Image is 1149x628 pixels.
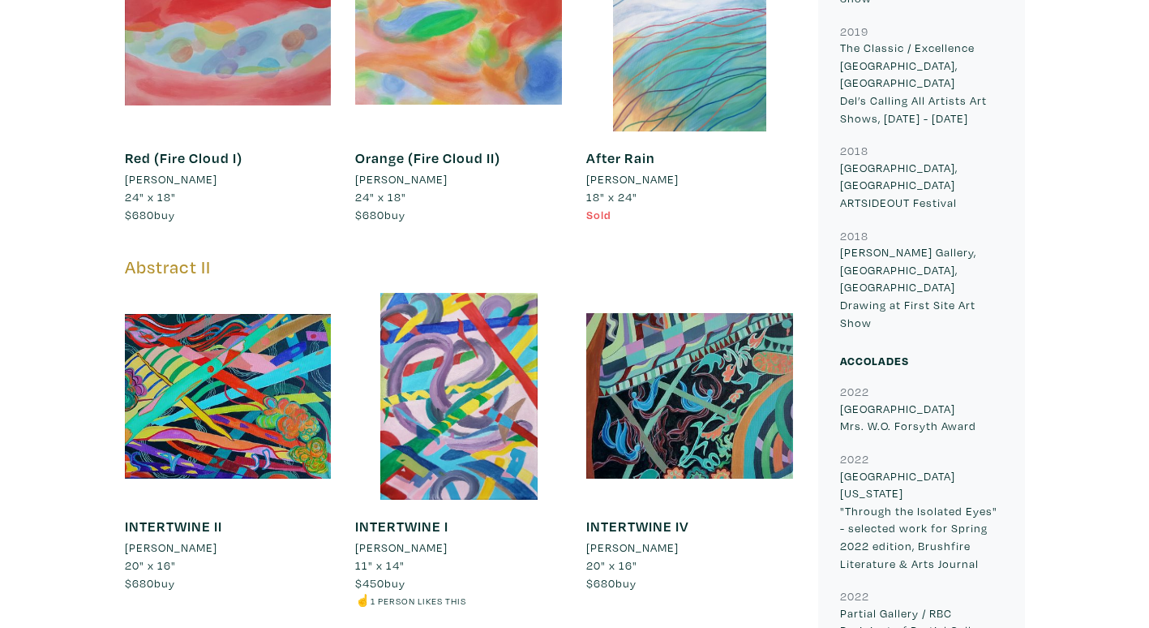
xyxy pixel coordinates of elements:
span: $450 [355,575,384,591]
span: buy [355,575,405,591]
li: [PERSON_NAME] [355,170,448,188]
p: [GEOGRAPHIC_DATA] Mrs. W.O. Forsyth Award [840,400,1003,435]
li: [PERSON_NAME] [586,170,679,188]
span: Sold [586,207,611,222]
span: $680 [125,575,154,591]
p: The Classic / Excellence [GEOGRAPHIC_DATA], [GEOGRAPHIC_DATA] Del’s Calling All Artists Art Shows... [840,39,1003,127]
p: [PERSON_NAME] Gallery, [GEOGRAPHIC_DATA], [GEOGRAPHIC_DATA] Drawing at First Site Art Show [840,243,1003,331]
a: [PERSON_NAME] [125,539,332,557]
a: Red (Fire Cloud I) [125,148,242,167]
span: 24" x 18" [125,189,176,204]
li: [PERSON_NAME] [586,539,679,557]
p: [GEOGRAPHIC_DATA][US_STATE] "Through the Isolated Eyes" - selected work for Spring 2022 edition, ... [840,467,1003,573]
a: INTERTWINE IV [586,517,689,536]
a: INTERTWINE II [125,517,222,536]
p: [GEOGRAPHIC_DATA], [GEOGRAPHIC_DATA] ARTSIDEOUT Festival [840,159,1003,212]
small: Accolades [840,353,909,368]
small: 2019 [840,24,868,39]
span: 18" x 24" [586,189,637,204]
small: 2018 [840,143,868,158]
small: 2022 [840,384,869,399]
span: buy [355,207,405,222]
h5: Abstract II [125,256,794,278]
a: [PERSON_NAME] [586,170,793,188]
span: buy [125,207,175,222]
span: $680 [355,207,384,222]
span: buy [125,575,175,591]
small: 2022 [840,451,869,467]
a: [PERSON_NAME] [125,170,332,188]
span: 24" x 18" [355,189,406,204]
small: 2022 [840,588,869,604]
span: 20" x 16" [125,557,176,573]
li: ☝️ [355,591,562,609]
span: $680 [125,207,154,222]
li: [PERSON_NAME] [125,539,217,557]
li: [PERSON_NAME] [125,170,217,188]
a: After Rain [586,148,655,167]
span: 11" x 14" [355,557,405,573]
span: $680 [586,575,615,591]
a: [PERSON_NAME] [586,539,793,557]
span: 20" x 16" [586,557,637,573]
small: 2018 [840,228,868,243]
a: Orange (Fire Cloud II) [355,148,500,167]
li: [PERSON_NAME] [355,539,448,557]
a: INTERTWINE I [355,517,448,536]
small: 1 person likes this [371,595,466,607]
span: buy [586,575,637,591]
a: [PERSON_NAME] [355,539,562,557]
a: [PERSON_NAME] [355,170,562,188]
